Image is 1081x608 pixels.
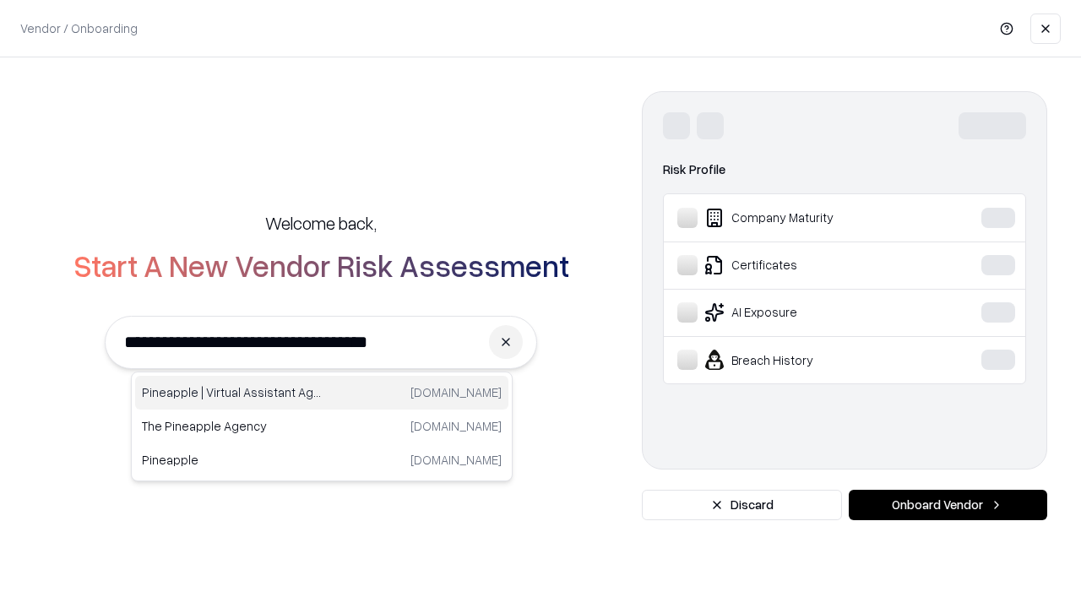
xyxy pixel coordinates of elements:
button: Onboard Vendor [849,490,1047,520]
h5: Welcome back, [265,211,377,235]
div: AI Exposure [677,302,930,323]
div: Risk Profile [663,160,1026,180]
div: Breach History [677,350,930,370]
button: Discard [642,490,842,520]
p: The Pineapple Agency [142,417,322,435]
p: Pineapple | Virtual Assistant Agency [142,383,322,401]
p: [DOMAIN_NAME] [410,451,502,469]
div: Suggestions [131,372,513,481]
p: [DOMAIN_NAME] [410,383,502,401]
p: Vendor / Onboarding [20,19,138,37]
div: Certificates [677,255,930,275]
p: [DOMAIN_NAME] [410,417,502,435]
h2: Start A New Vendor Risk Assessment [73,248,569,282]
p: Pineapple [142,451,322,469]
div: Company Maturity [677,208,930,228]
